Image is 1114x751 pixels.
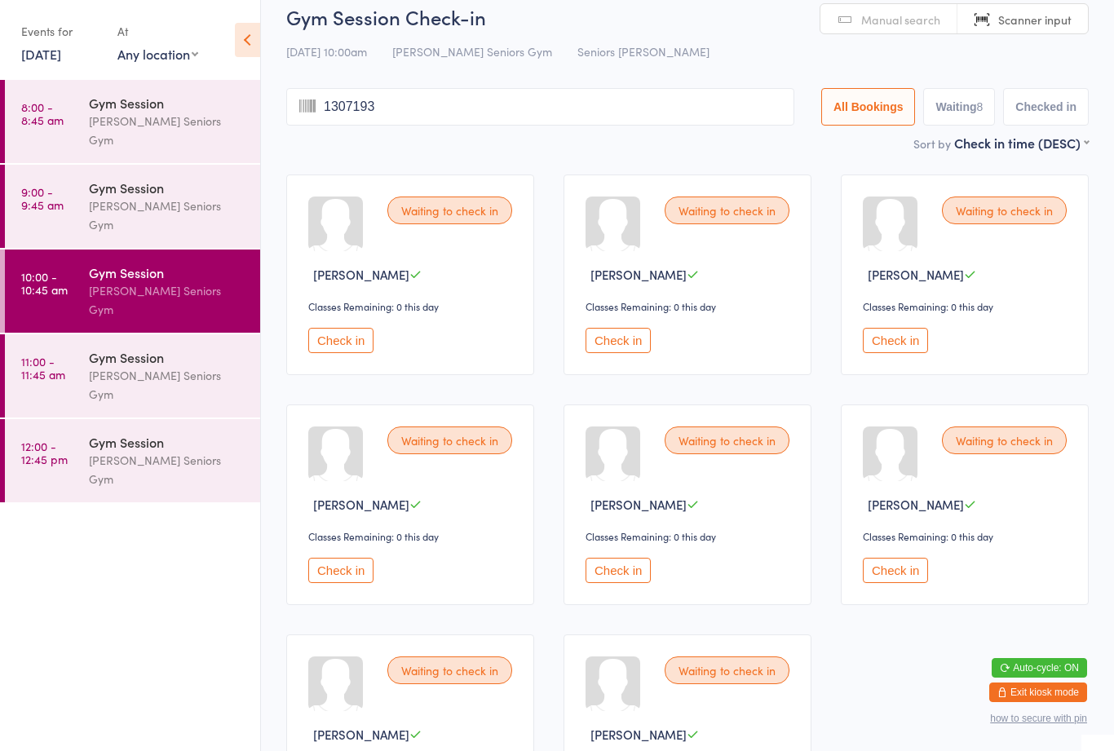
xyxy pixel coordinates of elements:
div: Gym Session [89,179,246,197]
div: Any location [117,45,198,63]
time: 10:00 - 10:45 am [21,270,68,296]
span: [PERSON_NAME] [313,726,409,743]
div: Waiting to check in [387,656,512,684]
div: Waiting to check in [665,197,789,224]
div: Waiting to check in [387,197,512,224]
div: Waiting to check in [942,426,1067,454]
div: Classes Remaining: 0 this day [863,529,1072,543]
button: Exit kiosk mode [989,683,1087,702]
a: [DATE] [21,45,61,63]
input: Search [286,88,794,126]
button: Check in [586,328,651,353]
span: [PERSON_NAME] [590,496,687,513]
div: Classes Remaining: 0 this day [863,299,1072,313]
div: Classes Remaining: 0 this day [308,529,517,543]
a: 12:00 -12:45 pmGym Session[PERSON_NAME] Seniors Gym [5,419,260,502]
span: [PERSON_NAME] [590,266,687,283]
div: [PERSON_NAME] Seniors Gym [89,366,246,404]
span: Manual search [861,11,940,28]
span: [PERSON_NAME] [868,266,964,283]
div: [PERSON_NAME] Seniors Gym [89,197,246,234]
span: [PERSON_NAME] [313,496,409,513]
button: Check in [586,558,651,583]
time: 8:00 - 8:45 am [21,100,64,126]
div: Gym Session [89,348,246,366]
div: [PERSON_NAME] Seniors Gym [89,281,246,319]
div: Check in time (DESC) [954,134,1089,152]
div: Classes Remaining: 0 this day [586,529,794,543]
h2: Gym Session Check-in [286,3,1089,30]
time: 11:00 - 11:45 am [21,355,65,381]
div: Classes Remaining: 0 this day [308,299,517,313]
div: Waiting to check in [665,656,789,684]
a: 8:00 -8:45 amGym Session[PERSON_NAME] Seniors Gym [5,80,260,163]
button: All Bookings [821,88,916,126]
div: Classes Remaining: 0 this day [586,299,794,313]
a: 9:00 -9:45 amGym Session[PERSON_NAME] Seniors Gym [5,165,260,248]
label: Sort by [913,135,951,152]
span: [DATE] 10:00am [286,43,367,60]
div: Gym Session [89,94,246,112]
span: [PERSON_NAME] [590,726,687,743]
span: [PERSON_NAME] Seniors Gym [392,43,552,60]
button: Checked in [1003,88,1089,126]
span: Seniors [PERSON_NAME] [577,43,710,60]
a: 10:00 -10:45 amGym Session[PERSON_NAME] Seniors Gym [5,250,260,333]
span: [PERSON_NAME] [313,266,409,283]
span: Scanner input [998,11,1072,28]
div: Gym Session [89,263,246,281]
time: 12:00 - 12:45 pm [21,440,68,466]
button: how to secure with pin [990,713,1087,724]
div: Waiting to check in [665,426,789,454]
button: Check in [308,328,374,353]
div: Gym Session [89,433,246,451]
button: Waiting8 [923,88,995,126]
div: Waiting to check in [942,197,1067,224]
div: [PERSON_NAME] Seniors Gym [89,112,246,149]
a: 11:00 -11:45 amGym Session[PERSON_NAME] Seniors Gym [5,334,260,417]
span: [PERSON_NAME] [868,496,964,513]
button: Check in [863,558,928,583]
div: 8 [977,100,984,113]
button: Check in [863,328,928,353]
button: Check in [308,558,374,583]
button: Auto-cycle: ON [992,658,1087,678]
div: Events for [21,18,101,45]
div: At [117,18,198,45]
div: Waiting to check in [387,426,512,454]
time: 9:00 - 9:45 am [21,185,64,211]
div: [PERSON_NAME] Seniors Gym [89,451,246,488]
